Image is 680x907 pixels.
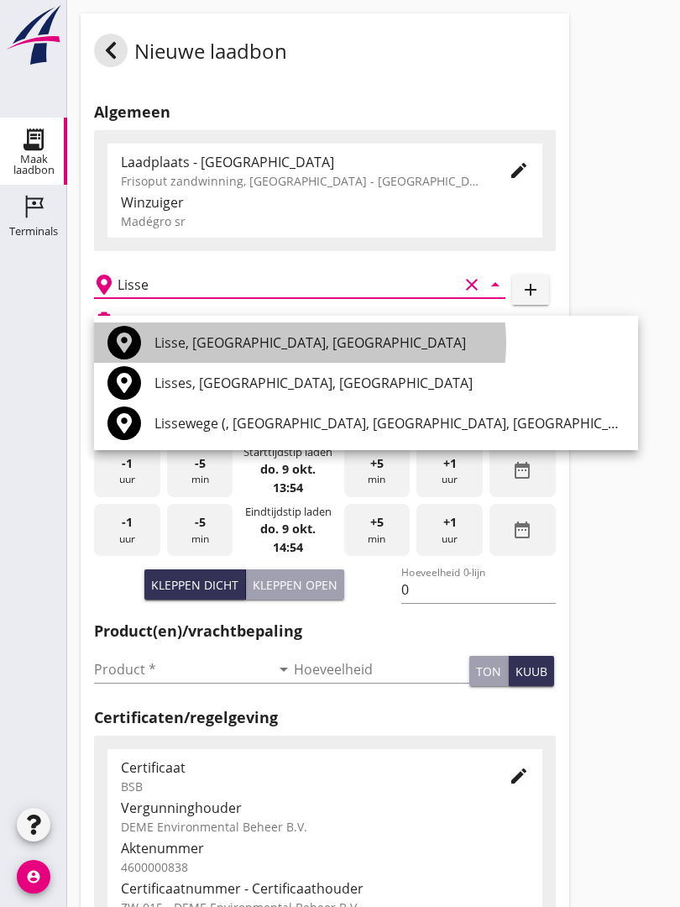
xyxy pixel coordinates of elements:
[17,860,50,894] i: account_circle
[154,413,625,433] div: Lissewege (, [GEOGRAPHIC_DATA], [GEOGRAPHIC_DATA], [GEOGRAPHIC_DATA]
[273,480,303,495] strong: 13:54
[167,504,233,557] div: min
[122,454,133,473] span: -1
[94,656,270,683] input: Product *
[121,818,529,836] div: DEME Environmental Beheer B.V.
[509,766,529,786] i: edit
[520,280,541,300] i: add
[273,539,303,555] strong: 14:54
[485,275,505,295] i: arrow_drop_down
[121,152,482,172] div: Laadplaats - [GEOGRAPHIC_DATA]
[243,444,332,460] div: Starttijdstip laden
[144,569,246,600] button: Kleppen dicht
[3,4,64,66] img: logo-small.a267ee39.svg
[121,778,482,795] div: BSB
[94,444,160,497] div: uur
[121,172,482,190] div: Frisoput zandwinning, [GEOGRAPHIC_DATA] - [GEOGRAPHIC_DATA].
[476,663,501,680] div: ton
[154,373,625,393] div: Lisses, [GEOGRAPHIC_DATA], [GEOGRAPHIC_DATA]
[9,226,58,237] div: Terminals
[121,858,529,876] div: 4600000838
[122,513,133,532] span: -1
[245,504,332,520] div: Eindtijdstip laden
[94,504,160,557] div: uur
[416,444,483,497] div: uur
[94,706,556,729] h2: Certificaten/regelgeving
[512,460,532,480] i: date_range
[121,312,207,328] h2: Beladen vaartuig
[94,620,556,642] h2: Product(en)/vrachtbepaling
[195,454,206,473] span: -5
[121,838,529,858] div: Aktenummer
[443,513,457,532] span: +1
[462,275,482,295] i: clear
[370,513,384,532] span: +5
[294,656,470,683] input: Hoeveelheid
[443,454,457,473] span: +1
[118,271,458,298] input: Losplaats
[401,576,555,603] input: Hoeveelheid 0-lijn
[167,444,233,497] div: min
[94,34,287,74] div: Nieuwe laadbon
[154,333,625,353] div: Lisse, [GEOGRAPHIC_DATA], [GEOGRAPHIC_DATA]
[509,656,554,686] button: kuub
[246,569,344,600] button: Kleppen open
[121,798,529,818] div: Vergunninghouder
[469,656,509,686] button: ton
[151,576,238,594] div: Kleppen dicht
[344,504,411,557] div: min
[195,513,206,532] span: -5
[274,659,294,679] i: arrow_drop_down
[416,504,483,557] div: uur
[512,520,532,540] i: date_range
[370,454,384,473] span: +5
[94,101,556,123] h2: Algemeen
[515,663,547,680] div: kuub
[121,758,482,778] div: Certificaat
[121,192,529,212] div: Winzuiger
[121,212,529,230] div: Madégro sr
[509,160,529,181] i: edit
[121,878,529,899] div: Certificaatnummer - Certificaathouder
[344,444,411,497] div: min
[253,576,337,594] div: Kleppen open
[260,521,316,537] strong: do. 9 okt.
[260,461,316,477] strong: do. 9 okt.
